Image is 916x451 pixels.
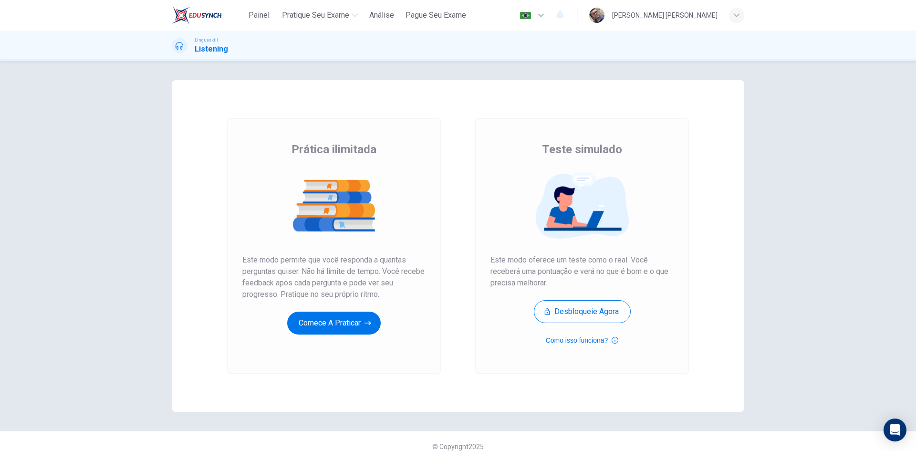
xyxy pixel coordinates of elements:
[282,10,349,21] span: Pratique seu exame
[195,37,218,43] span: Linguaskill
[278,7,362,24] button: Pratique seu exame
[172,6,244,25] a: EduSynch logo
[520,12,531,19] img: pt
[432,443,484,451] span: © Copyright 2025
[244,7,274,24] button: Painel
[534,300,631,323] button: Desbloqueie agora
[242,254,426,300] span: Este modo permite que você responda a quantas perguntas quiser. Não há limite de tempo. Você rece...
[542,142,622,157] span: Teste simulado
[546,335,619,346] button: Como isso funciona?
[612,10,718,21] div: [PERSON_NAME] [PERSON_NAME]
[287,312,381,335] button: Comece a praticar
[884,419,906,441] div: Open Intercom Messenger
[195,43,228,55] h1: Listening
[249,10,270,21] span: Painel
[490,254,674,289] span: Este modo oferece um teste como o real. Você receberá uma pontuação e verá no que é bom e o que p...
[589,8,604,23] img: Profile picture
[291,142,376,157] span: Prática ilimitada
[369,10,394,21] span: Análise
[402,7,470,24] button: Pague Seu Exame
[172,6,222,25] img: EduSynch logo
[365,7,398,24] button: Análise
[406,10,466,21] span: Pague Seu Exame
